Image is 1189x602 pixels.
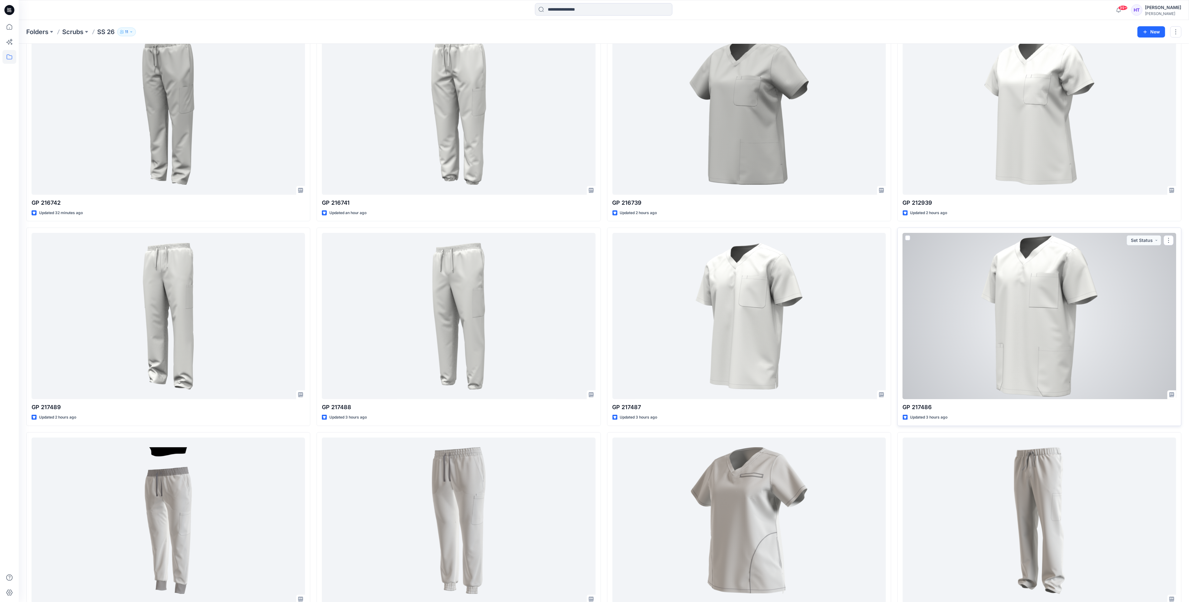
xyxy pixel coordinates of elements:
[322,233,595,399] a: GP 217488
[903,233,1176,399] a: GP 217486
[39,414,76,421] p: Updated 2 hours ago
[612,233,886,399] a: GP 217487
[39,210,83,216] p: Updated 32 minutes ago
[32,403,305,412] p: GP 217489
[910,210,947,216] p: Updated 2 hours ago
[329,210,367,216] p: Updated an hour ago
[97,28,115,36] p: SS 26
[1145,4,1181,11] div: [PERSON_NAME]
[612,28,886,195] a: GP 216739
[620,414,657,421] p: Updated 3 hours ago
[32,198,305,207] p: GP 216742
[620,210,657,216] p: Updated 2 hours ago
[62,28,83,36] a: Scrubs
[910,414,948,421] p: Updated 3 hours ago
[322,403,595,412] p: GP 217488
[125,28,128,35] p: 11
[32,28,305,195] a: GP 216742
[329,414,367,421] p: Updated 3 hours ago
[322,28,595,195] a: GP 216741
[1118,5,1128,10] span: 99+
[32,233,305,399] a: GP 217489
[1145,11,1181,16] div: [PERSON_NAME]
[612,198,886,207] p: GP 216739
[612,403,886,412] p: GP 217487
[117,28,136,36] button: 11
[26,28,48,36] a: Folders
[903,403,1176,412] p: GP 217486
[322,198,595,207] p: GP 216741
[903,198,1176,207] p: GP 212939
[1137,26,1165,38] button: New
[1131,4,1142,16] div: HT
[903,28,1176,195] a: GP 212939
